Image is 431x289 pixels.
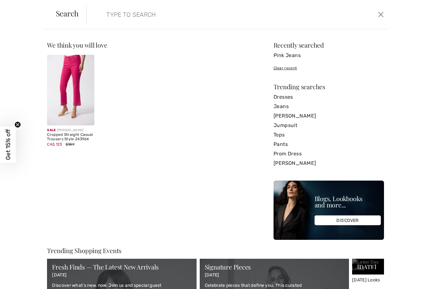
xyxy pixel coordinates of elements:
[66,142,74,147] span: $189
[47,128,94,133] div: [PERSON_NAME]
[376,9,386,20] button: Close
[47,142,62,147] span: CA$ 123
[274,121,384,130] a: Jumpsuit
[274,65,384,71] div: Clear recent
[274,102,384,111] a: Jeans
[274,42,384,48] div: Recently searched
[357,264,379,276] div: [DATE] Looks
[102,5,307,24] input: TYPE TO SEARCH
[274,111,384,121] a: [PERSON_NAME]
[274,51,384,60] a: Pink Jeans
[274,159,384,168] a: [PERSON_NAME]
[15,4,28,10] span: Chat
[47,128,56,132] span: Sale
[274,130,384,140] a: Tops
[274,140,384,149] a: Pants
[47,133,94,142] div: Cropped Straight Casual Trousers Style 243964
[52,273,191,278] p: [DATE]
[15,121,21,128] button: Close teaser
[47,247,384,254] div: Trending Shopping Events
[52,264,191,270] div: Fresh Finds — The Latest New Arrivals
[274,181,384,240] img: Blogs, Lookbooks and more...
[352,277,380,283] span: [DATE] Looks
[274,92,384,102] a: Dresses
[47,41,107,49] span: We think you will love
[205,264,344,270] div: Signature Pieces
[274,84,384,90] div: Trending searches
[352,259,384,283] a: Labor Day Looks [DATE] Looks [DATE] Looks
[47,55,94,125] img: Cropped Straight Casual Trousers Style 243964. Geranium
[315,216,381,225] div: DISCOVER
[205,273,344,278] p: [DATE]
[4,129,12,160] span: Get 15% off
[56,9,79,17] span: Search
[315,195,381,208] div: Blogs, Lookbooks and more...
[274,149,384,159] a: Prom Dress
